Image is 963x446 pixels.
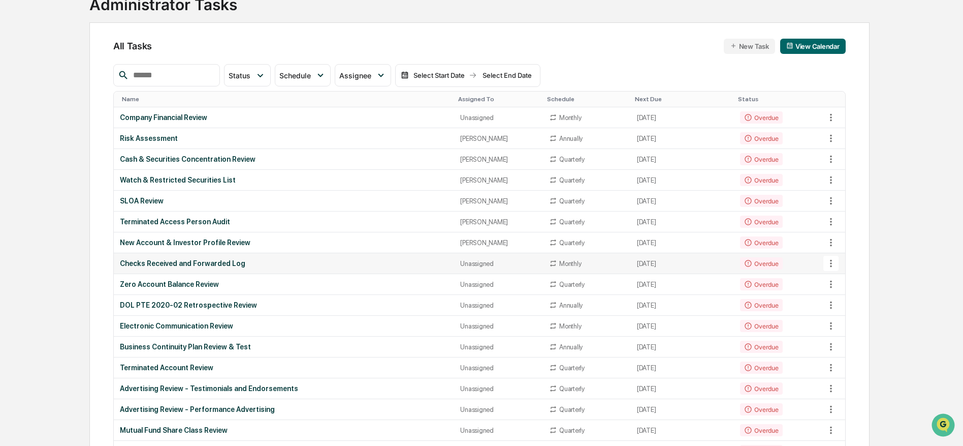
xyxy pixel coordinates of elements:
[559,322,581,330] div: Monthly
[631,128,734,149] td: [DATE]
[740,153,782,165] div: Overdue
[740,132,782,144] div: Overdue
[460,135,537,142] div: [PERSON_NAME]
[631,170,734,191] td: [DATE]
[460,343,537,351] div: Unassigned
[120,155,448,163] div: Cash & Securities Concentration Review
[559,197,585,205] div: Quarterly
[740,403,782,415] div: Overdue
[120,176,448,184] div: Watch & Restricted Securities List
[460,385,537,393] div: Unassigned
[740,299,782,311] div: Overdue
[120,239,448,247] div: New Account & Investor Profile Review
[229,71,250,80] span: Status
[740,174,782,186] div: Overdue
[740,257,782,270] div: Overdue
[825,96,845,103] div: Toggle SortBy
[631,253,734,274] td: [DATE]
[559,364,585,372] div: Quarterly
[120,426,448,434] div: Mutual Fund Share Class Review
[631,274,734,295] td: [DATE]
[10,56,30,76] img: Greenboard
[559,281,585,288] div: Quarterly
[458,96,539,103] div: Toggle SortBy
[631,316,734,337] td: [DATE]
[631,358,734,378] td: [DATE]
[460,176,537,184] div: [PERSON_NAME]
[120,113,448,122] div: Company Financial Review
[35,143,167,153] div: Start new chat
[460,114,537,122] div: Unassigned
[460,427,537,434] div: Unassigned
[740,341,782,353] div: Overdue
[740,362,782,374] div: Overdue
[780,39,846,54] button: View Calendar
[631,420,734,441] td: [DATE]
[113,41,152,51] span: All Tasks
[460,302,537,309] div: Unassigned
[6,189,70,207] a: 🖐️Preclearance
[339,71,371,80] span: Assignee
[122,96,450,103] div: Toggle SortBy
[35,153,129,161] div: We're available if you need us!
[559,156,585,163] div: Quarterly
[460,260,537,267] div: Unassigned
[631,295,734,316] td: [DATE]
[559,406,585,413] div: Quarterly
[20,193,66,203] span: Preclearance
[724,39,775,54] button: New Task
[635,96,730,103] div: Toggle SortBy
[460,281,537,288] div: Unassigned
[631,107,734,128] td: [DATE]
[120,343,448,351] div: Business Continuity Plan Review & Test
[740,111,782,124] div: Overdue
[120,218,448,226] div: Terminated Access Person Audit
[631,232,734,253] td: [DATE]
[631,191,734,212] td: [DATE]
[559,218,585,226] div: Quarterly
[120,197,448,205] div: SLOA Review
[10,143,28,161] img: 1746055101610-c473b297-6a78-478c-a979-82029cc54cd1
[559,260,581,267] div: Monthly
[786,42,793,49] img: calendar
[74,194,82,202] div: 🗄️
[279,71,311,80] span: Schedule
[631,399,734,420] td: [DATE]
[411,71,467,79] div: Select Start Date
[740,236,782,249] div: Overdue
[631,337,734,358] td: [DATE]
[740,382,782,395] div: Overdue
[740,424,782,436] div: Overdue
[70,189,130,207] a: 🗄️Attestations
[120,364,448,372] div: Terminated Account Review
[120,134,448,142] div: Risk Assessment
[460,364,537,372] div: Unassigned
[547,96,627,103] div: Toggle SortBy
[460,197,537,205] div: [PERSON_NAME]
[479,71,535,79] div: Select End Date
[559,427,585,434] div: Quarterly
[72,237,123,245] a: Powered byPylon
[559,135,583,142] div: Annually
[738,96,820,103] div: Toggle SortBy
[740,278,782,290] div: Overdue
[631,212,734,232] td: [DATE]
[559,302,583,309] div: Annually
[10,214,18,222] div: 🔎
[120,301,448,309] div: DOL PTE 2020-02 Retrospective Review
[559,114,581,122] div: Monthly
[460,218,537,226] div: [PERSON_NAME]
[559,239,585,247] div: Quarterly
[559,176,585,184] div: Quarterly
[460,406,537,413] div: Unassigned
[120,259,448,267] div: Checks Received and Forwarded Log
[120,384,448,393] div: Advertising Review - Testimonials and Endorsements
[460,156,537,163] div: [PERSON_NAME]
[460,322,537,330] div: Unassigned
[101,237,123,245] span: Pylon
[631,149,734,170] td: [DATE]
[10,86,185,103] p: How can we help?
[469,71,477,79] img: arrow right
